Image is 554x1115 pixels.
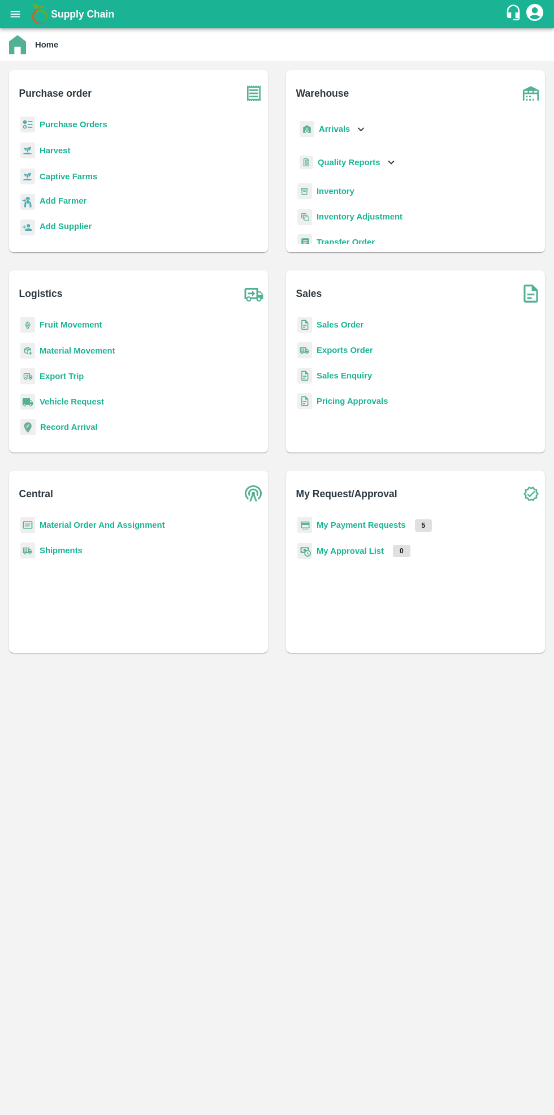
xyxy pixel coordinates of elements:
a: Captive Farms [40,172,97,181]
img: recordArrival [20,419,36,435]
a: Supply Chain [51,6,505,22]
img: whArrival [300,121,314,137]
a: Pricing Approvals [317,397,388,406]
b: Sales [296,286,322,302]
img: supplier [20,219,35,236]
a: Purchase Orders [40,120,107,129]
a: Export Trip [40,372,84,381]
img: qualityReport [300,156,313,170]
a: Inventory Adjustment [317,212,402,221]
img: whTransfer [297,234,312,251]
img: truck [240,279,268,308]
img: delivery [20,368,35,385]
b: Purchase order [19,85,92,101]
img: inventory [297,209,312,225]
img: centralMaterial [20,517,35,533]
a: Harvest [40,146,70,155]
a: Shipments [40,546,83,555]
a: Material Order And Assignment [40,520,165,529]
b: Add Farmer [40,196,86,205]
a: My Approval List [317,546,384,556]
b: Central [19,486,53,502]
img: check [517,480,545,508]
img: material [20,342,35,359]
img: home [9,35,26,54]
div: account of current user [525,2,545,26]
img: vehicle [20,394,35,410]
b: Logistics [19,286,63,302]
a: Transfer Order [317,238,375,247]
a: Add Farmer [40,195,86,210]
img: purchase [240,79,268,107]
img: shipments [20,543,35,559]
b: Arrivals [319,124,350,134]
img: harvest [20,142,35,159]
a: Inventory [317,187,354,196]
b: Quality Reports [318,158,380,167]
button: open drawer [2,1,28,27]
img: soSales [517,279,545,308]
img: central [240,480,268,508]
img: farmer [20,194,35,210]
a: Exports Order [317,346,373,355]
a: Sales Order [317,320,363,329]
img: approval [297,543,312,559]
img: warehouse [517,79,545,107]
img: payment [297,517,312,533]
img: sales [297,393,312,410]
a: Material Movement [40,346,115,355]
b: Home [35,40,58,49]
a: Sales Enquiry [317,371,372,380]
p: 5 [415,519,432,532]
p: 0 [393,545,410,557]
b: Warehouse [296,85,349,101]
div: Arrivals [297,117,367,142]
a: Record Arrival [40,423,98,432]
img: shipments [297,342,312,359]
div: customer-support [505,4,525,24]
img: sales [297,317,312,333]
b: Add Supplier [40,222,92,231]
img: whInventory [297,183,312,200]
b: Supply Chain [51,8,114,20]
div: Quality Reports [297,151,397,174]
img: logo [28,3,51,25]
img: sales [297,368,312,384]
img: fruit [20,317,35,333]
img: harvest [20,168,35,185]
img: reciept [20,117,35,133]
a: Fruit Movement [40,320,102,329]
a: My Payment Requests [317,520,406,529]
a: Vehicle Request [40,397,104,406]
b: My Request/Approval [296,486,397,502]
a: Add Supplier [40,220,92,235]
